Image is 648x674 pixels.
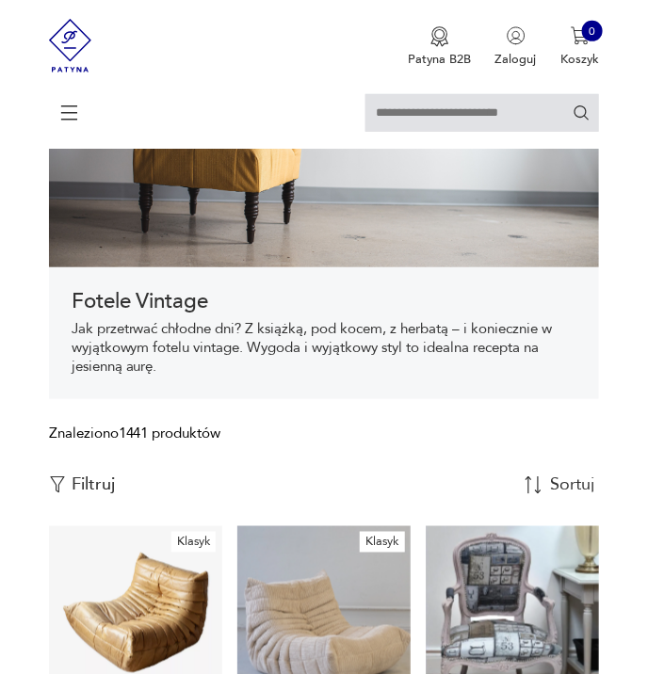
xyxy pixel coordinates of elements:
[49,476,66,493] img: Ikonka filtrowania
[72,474,115,495] p: Filtruj
[49,474,115,495] button: Filtruj
[550,476,597,493] div: Sortuj według daty dodania
[49,424,221,444] div: Znaleziono 1441 produktów
[430,26,449,47] img: Ikona medalu
[573,104,591,121] button: Szukaj
[408,26,471,68] a: Ikona medaluPatyna B2B
[571,26,590,45] img: Ikona koszyka
[495,51,537,68] p: Zaloguj
[72,290,577,313] h1: Fotele Vintage
[408,26,471,68] button: Patyna B2B
[495,26,537,68] button: Zaloguj
[408,51,471,68] p: Patyna B2B
[582,21,603,41] div: 0
[525,476,543,494] img: Sort Icon
[72,320,577,377] p: Jak przetrwać chłodne dni? Z książką, pod kocem, z herbatą – i koniecznie w wyjątkowym fotelu vin...
[560,51,599,68] p: Koszyk
[49,41,600,267] img: 9275102764de9360b0b1aa4293741aa9.jpg
[507,26,526,45] img: Ikonka użytkownika
[560,26,599,68] button: 0Koszyk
